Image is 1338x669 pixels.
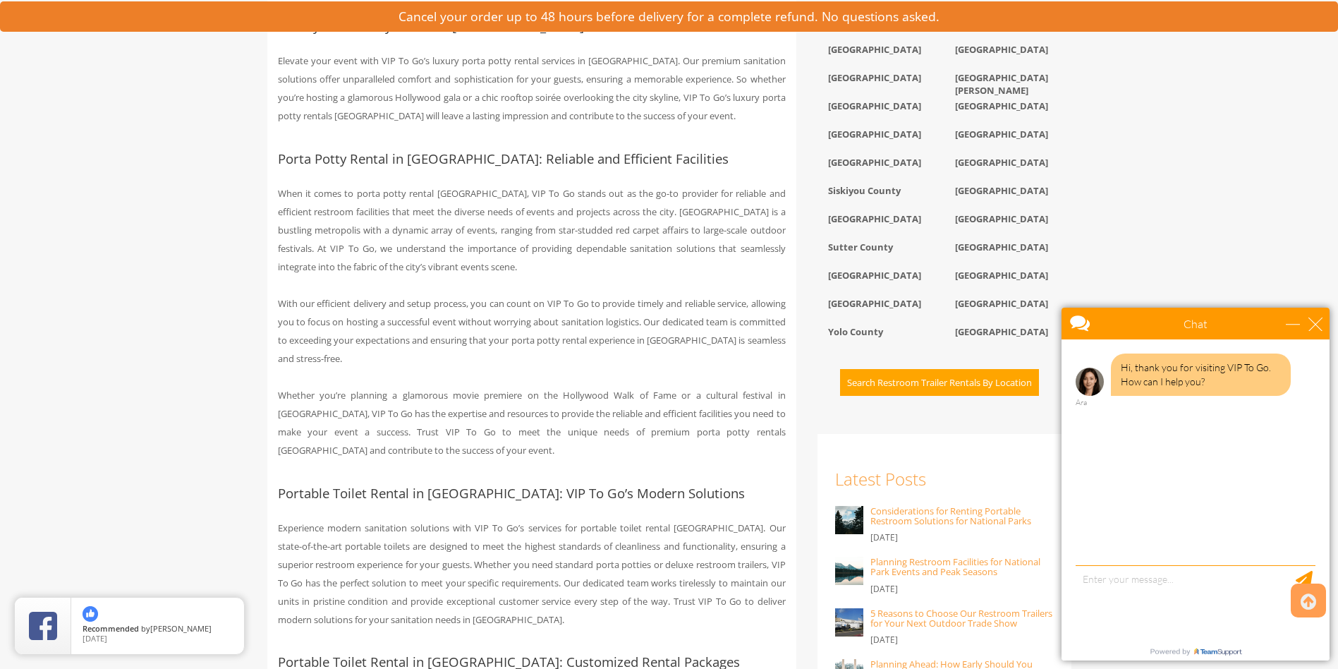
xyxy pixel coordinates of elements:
[835,506,863,534] img: Considerations for Renting Portable Restroom Solutions for National Parks - VIPTOGO
[944,95,1071,123] div: [GEOGRAPHIC_DATA]
[817,95,944,123] div: [GEOGRAPHIC_DATA]
[817,179,944,207] div: Siskiyou County
[870,505,1031,527] a: Considerations for Renting Portable Restroom Solutions for National Parks
[817,376,1039,389] a: Search Restroom Trailer Rentals By Location
[278,386,786,459] p: Whether you’re planning a glamorous movie premiere on the Hollywood Walk of Fame or a cultural fe...
[870,607,1052,629] a: 5 Reasons to Choose Our Restroom Trailers for Your Next Outdoor Trade Show
[840,369,1039,397] button: Search Restroom Trailer Rentals By Location
[817,264,944,292] div: [GEOGRAPHIC_DATA]
[817,292,944,320] div: [GEOGRAPHIC_DATA]
[817,320,944,349] div: Yolo County
[278,294,786,368] p: With our efficient delivery and setup process, you can count on VIP To Go to provide timely and r...
[835,470,1054,488] h3: Latest Posts
[817,38,944,66] div: [GEOGRAPHIC_DATA]
[944,66,1071,95] div: [GEOGRAPHIC_DATA][PERSON_NAME]
[870,581,1054,598] p: [DATE]
[944,292,1071,320] div: [GEOGRAPHIC_DATA]
[870,529,1054,546] p: [DATE]
[83,623,139,634] span: Recommended
[817,207,944,236] div: [GEOGRAPHIC_DATA]
[817,236,944,264] div: Sutter County
[944,236,1071,264] div: [GEOGRAPHIC_DATA]
[944,179,1071,207] div: [GEOGRAPHIC_DATA]
[83,625,233,634] span: by
[278,519,786,629] p: Experience modern sanitation solutions with VIP To Go’s services for portable toilet rental [GEOG...
[944,38,1071,66] div: [GEOGRAPHIC_DATA]
[1053,299,1338,669] iframe: Live Chat Box
[278,184,786,276] p: When it comes to porta potty rental [GEOGRAPHIC_DATA], VIP To Go stands out as the go-to provider...
[944,320,1071,349] div: [GEOGRAPHIC_DATA]
[817,151,944,179] div: [GEOGRAPHIC_DATA]
[870,632,1054,649] p: [DATE]
[278,19,786,34] h3: Luxury Porta Potty Rental in [GEOGRAPHIC_DATA]: Premium Sanitation Solutions
[150,623,212,634] span: [PERSON_NAME]
[817,123,944,151] div: [GEOGRAPHIC_DATA]
[835,557,863,585] img: Planning Restroom Facilities for National Park Events and Peak Seasons - VIPTOGO
[944,264,1071,292] div: [GEOGRAPHIC_DATA]
[83,633,107,644] span: [DATE]
[944,151,1071,179] div: [GEOGRAPHIC_DATA]
[817,66,944,95] div: [GEOGRAPHIC_DATA]
[944,123,1071,151] div: [GEOGRAPHIC_DATA]
[29,612,57,640] img: Review Rating
[278,52,786,125] p: Elevate your event with VIP To Go’s luxury porta potty rental services in [GEOGRAPHIC_DATA]. Our ...
[835,608,863,637] img: 5 Reasons to Choose Our Restroom Trailers for Your Next Outdoor Trade Show - VIPTOGO
[944,207,1071,236] div: [GEOGRAPHIC_DATA]
[278,152,786,167] h3: Porta Potty Rental in [GEOGRAPHIC_DATA]: Reliable and Efficient Facilities
[278,486,786,501] h3: Portable Toilet Rental in [GEOGRAPHIC_DATA]: VIP To Go’s Modern Solutions
[870,555,1040,578] a: Planning Restroom Facilities for National Park Events and Peak Seasons
[83,606,98,622] img: thumbs up icon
